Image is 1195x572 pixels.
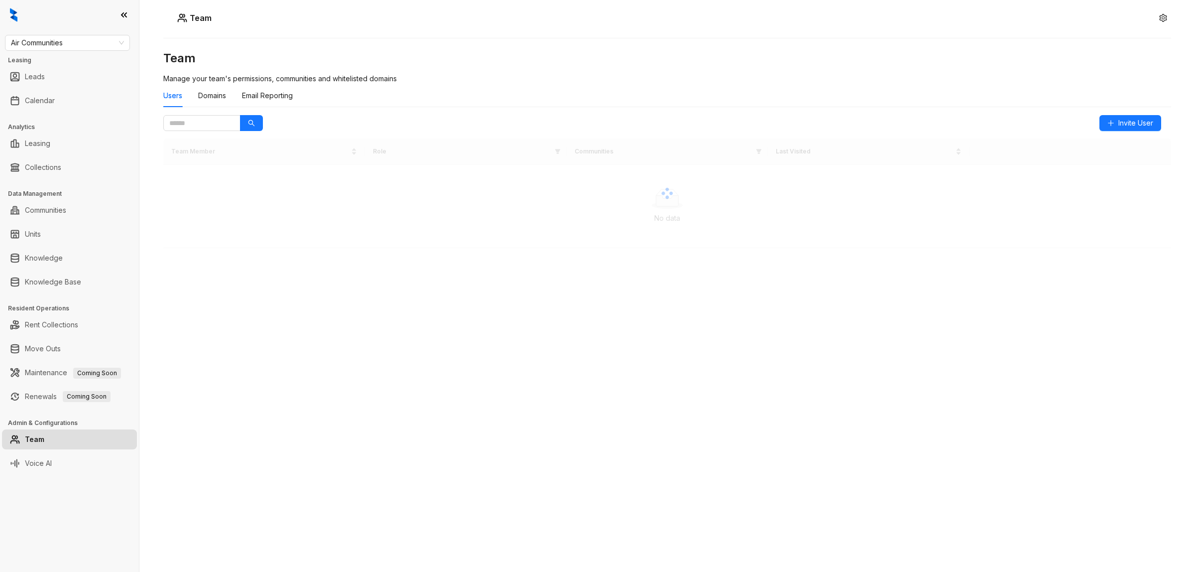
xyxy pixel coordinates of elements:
[8,419,139,428] h3: Admin & Configurations
[25,224,41,244] a: Units
[1118,118,1153,129] span: Invite User
[248,120,255,127] span: search
[8,123,139,132] h3: Analytics
[73,368,121,379] span: Coming Soon
[25,91,55,111] a: Calendar
[25,315,78,335] a: Rent Collections
[25,453,52,473] a: Voice AI
[1159,14,1167,22] span: setting
[25,248,63,268] a: Knowledge
[1107,120,1114,127] span: plus
[11,35,124,50] span: Air Communities
[25,200,66,220] a: Communities
[8,304,139,313] h3: Resident Operations
[2,224,137,244] li: Units
[2,134,137,153] li: Leasing
[2,453,137,473] li: Voice AI
[2,387,137,407] li: Renewals
[25,272,81,292] a: Knowledge Base
[63,391,111,402] span: Coming Soon
[25,134,50,153] a: Leasing
[10,8,17,22] img: logo
[2,429,137,449] li: Team
[25,429,44,449] a: Team
[187,12,212,24] h5: Team
[25,339,61,359] a: Move Outs
[2,272,137,292] li: Knowledge Base
[25,387,111,407] a: RenewalsComing Soon
[25,157,61,177] a: Collections
[198,90,226,101] div: Domains
[1099,115,1161,131] button: Invite User
[163,50,1171,66] h3: Team
[2,91,137,111] li: Calendar
[163,74,397,83] span: Manage your team's permissions, communities and whitelisted domains
[8,189,139,198] h3: Data Management
[242,90,293,101] div: Email Reporting
[2,248,137,268] li: Knowledge
[2,339,137,359] li: Move Outs
[163,90,182,101] div: Users
[2,315,137,335] li: Rent Collections
[2,200,137,220] li: Communities
[177,13,187,23] img: Users
[2,157,137,177] li: Collections
[25,67,45,87] a: Leads
[2,67,137,87] li: Leads
[8,56,139,65] h3: Leasing
[2,363,137,383] li: Maintenance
